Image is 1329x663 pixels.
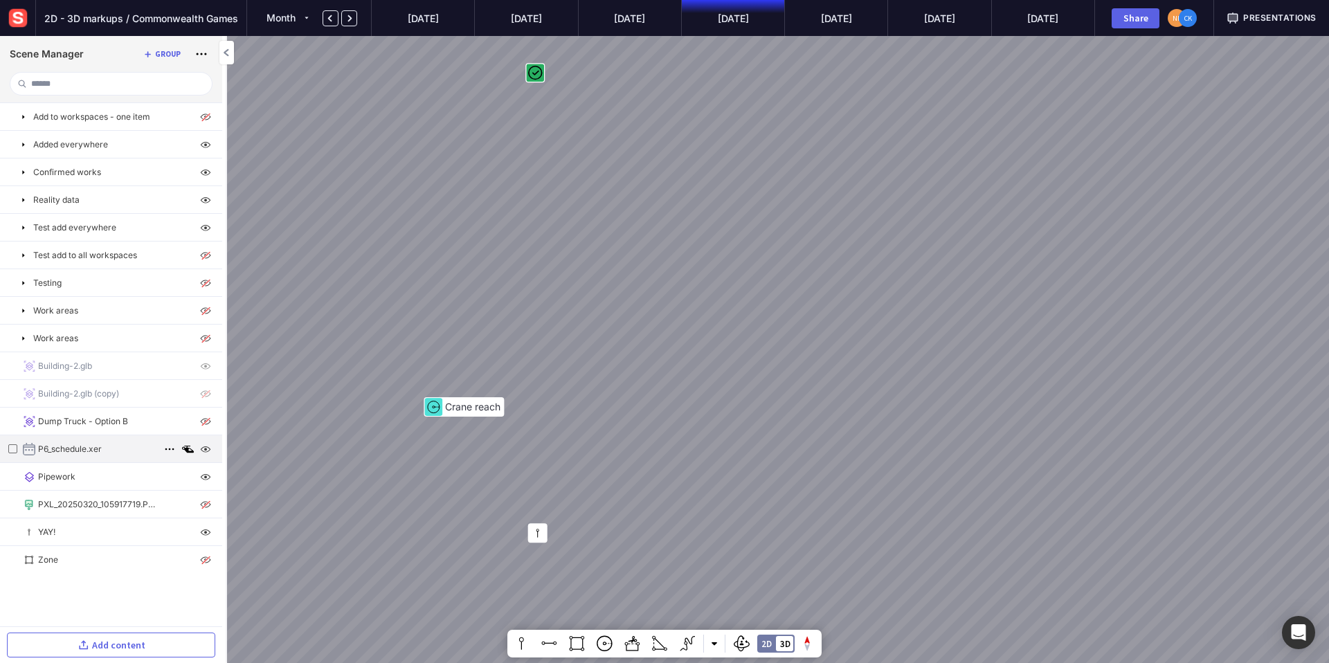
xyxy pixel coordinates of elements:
[155,51,181,58] div: Group
[33,221,116,234] p: Test add everywhere
[33,111,150,123] p: Add to workspaces - one item
[197,413,214,430] img: visibility-off.svg
[1184,14,1193,23] text: CK
[23,498,35,511] img: geo-tagged-image.svg
[761,639,772,648] div: 2D
[1173,14,1182,23] text: NK
[92,640,145,650] div: Add content
[33,249,137,262] p: Test add to all workspaces
[197,385,214,402] img: visibility-off.svg
[526,64,544,82] img: markup-icon-approved.svg
[33,194,80,206] p: Reality data
[197,136,214,153] img: visibility-on.svg
[38,415,128,428] p: Dump Truck - Option B
[1118,13,1153,23] div: Share
[140,46,183,62] button: Group
[33,305,78,317] p: Work areas
[266,12,296,24] span: Month
[197,302,214,319] img: visibility-off.svg
[1243,12,1317,24] span: Presentations
[197,552,214,568] img: visibility-off.svg
[44,11,238,26] span: 2D - 3D markups / Commonwealth Games
[197,496,214,513] img: visibility-off.svg
[33,332,78,345] p: Work areas
[197,275,214,291] img: visibility-off.svg
[33,277,62,289] p: Testing
[33,138,108,151] p: Added everywhere
[38,360,92,372] p: Building-2.glb
[197,109,214,125] img: visibility-off.svg
[38,526,55,538] p: YAY!
[197,469,214,485] img: visibility-on.svg
[38,388,119,400] p: Building-2.glb (copy)
[1282,616,1315,649] div: Open Intercom Messenger
[197,358,214,374] img: visibility-on.svg
[33,166,101,179] p: Confirmed works
[197,524,214,541] img: visibility-on.svg
[780,639,790,648] div: 3D
[197,219,214,236] img: visibility-on.svg
[38,443,102,455] p: P6_schedule.xer
[197,192,214,208] img: visibility-on.svg
[38,554,58,566] p: Zone
[197,164,214,181] img: visibility-on.svg
[197,330,214,347] img: visibility-off.svg
[38,471,75,483] p: Pipework
[1112,8,1159,28] button: Share
[38,498,159,511] p: PXL_20250320_105917719.PORTRAIT.ORIGINAL.jpg
[197,441,214,457] img: visibility-on.svg
[445,401,500,412] span: Crane reach
[1227,12,1239,24] img: presentation.svg
[10,48,84,60] h1: Scene Manager
[7,633,215,657] button: Add content
[6,6,30,30] img: sensat
[197,247,214,264] img: visibility-off.svg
